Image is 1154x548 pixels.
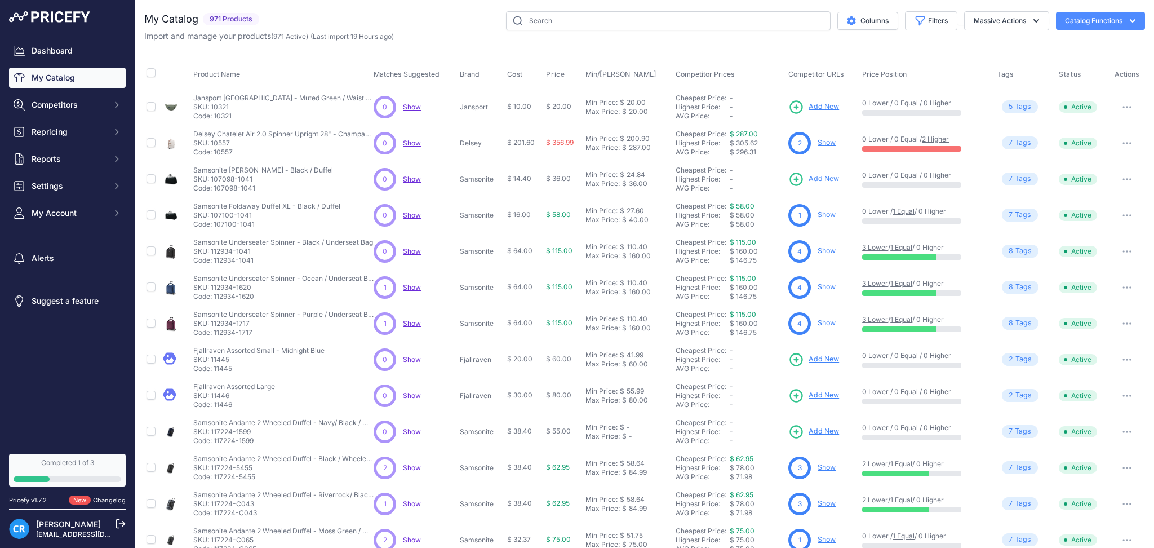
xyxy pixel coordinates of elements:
[9,122,126,142] button: Repricing
[1028,354,1032,365] span: s
[507,102,531,111] span: $ 10.00
[676,382,726,391] a: Cheapest Price:
[862,99,986,108] p: 0 Lower / 0 Equal / 0 Higher
[837,12,898,30] button: Columns
[890,496,912,504] a: 1 Equal
[922,135,949,143] a: 2 Higher
[1002,136,1038,149] span: Tag
[676,130,726,138] a: Cheapest Price:
[627,251,651,260] div: 160.00
[1059,138,1097,149] span: Active
[624,242,647,251] div: 110.40
[1009,354,1013,365] span: 2
[809,390,839,401] span: Add New
[507,174,531,183] span: $ 14.40
[624,315,647,324] div: 110.40
[383,355,387,365] span: 0
[310,32,394,41] span: (Last import 19 Hours ago)
[1009,174,1013,184] span: 7
[1009,138,1013,148] span: 7
[403,319,421,328] span: Show
[627,288,651,297] div: 160.00
[193,247,373,256] p: SKU: 112934-1041
[624,98,646,107] div: 20.00
[193,94,374,103] p: Jansport [GEOGRAPHIC_DATA] - Muted Green / Waist Pack
[1059,318,1097,329] span: Active
[676,319,730,328] div: Highest Price:
[627,324,651,333] div: 160.00
[1002,173,1038,185] span: Tag
[890,459,912,468] a: 1 Equal
[36,530,154,538] a: [EMAIL_ADDRESS][DOMAIN_NAME]
[676,418,726,427] a: Cheapest Price:
[676,112,730,121] div: AVG Price:
[1027,138,1031,148] span: s
[890,279,912,288] a: 1 Equal
[676,328,730,337] div: AVG Price:
[676,184,730,193] div: AVG Price:
[730,175,733,183] span: -
[797,319,802,329] span: 4
[9,454,126,487] a: Completed 1 of 3
[403,355,421,364] span: Show
[403,391,421,400] a: Show
[585,143,620,152] div: Max Price:
[193,319,374,328] p: SKU: 112934-1717
[676,70,735,78] span: Competitor Prices
[818,535,836,543] a: Show
[585,315,618,324] div: Min Price:
[546,138,574,147] span: $ 356.99
[730,103,733,111] span: -
[862,315,888,324] a: 3 Lower
[507,246,532,255] span: $ 64.00
[193,103,374,112] p: SKU: 10321
[1059,70,1081,79] span: Status
[1028,318,1032,329] span: s
[676,247,730,256] div: Highest Price:
[730,292,784,301] div: $ 146.75
[1059,210,1097,221] span: Active
[676,454,726,463] a: Cheapest Price:
[383,138,387,148] span: 0
[383,174,387,184] span: 0
[32,126,105,138] span: Repricing
[676,283,730,292] div: Highest Price:
[1002,100,1038,113] span: Tag
[1059,70,1084,79] button: Status
[862,459,888,468] a: 2 Lower
[507,282,532,291] span: $ 64.00
[893,207,915,215] a: 1 Equal
[193,166,333,175] p: Samsonite [PERSON_NAME] - Black / Duffel
[384,282,387,293] span: 1
[818,319,836,327] a: Show
[507,319,532,327] span: $ 64.00
[624,206,644,215] div: 27.60
[676,175,730,184] div: Highest Price:
[546,70,567,79] button: Price
[818,246,836,255] a: Show
[9,176,126,196] button: Settings
[624,170,645,179] div: 24.84
[676,94,726,102] a: Cheapest Price:
[624,134,650,143] div: 200.90
[144,11,198,27] h2: My Catalog
[1115,70,1139,78] span: Actions
[809,101,839,112] span: Add New
[1002,281,1038,294] span: Tag
[9,41,126,61] a: Dashboard
[676,148,730,157] div: AVG Price:
[730,184,733,192] span: -
[797,246,802,257] span: 4
[193,292,374,301] p: Code: 112934-1620
[507,355,532,363] span: $ 20.00
[585,206,618,215] div: Min Price:
[676,256,730,265] div: AVG Price:
[403,175,421,183] span: Show
[32,99,105,111] span: Competitors
[585,288,620,297] div: Max Price:
[862,171,986,180] p: 0 Lower / 0 Equal / 0 Higher
[730,130,758,138] a: $ 287.00
[1027,101,1031,112] span: s
[403,500,421,508] a: Show
[818,210,836,219] a: Show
